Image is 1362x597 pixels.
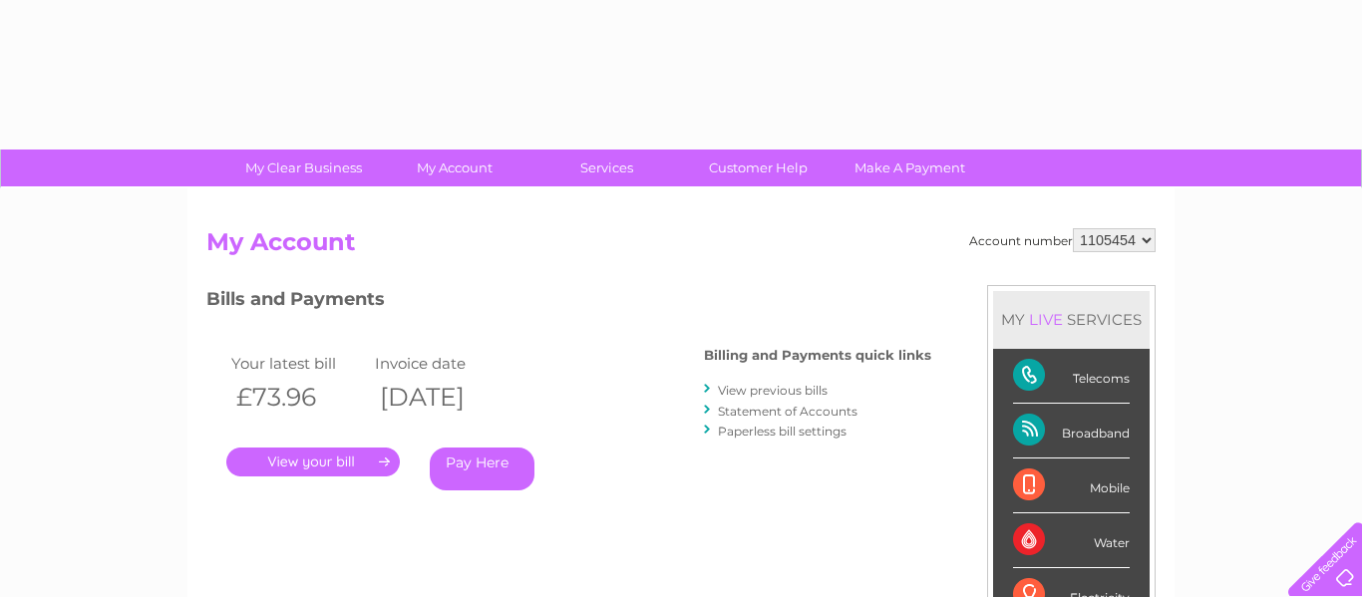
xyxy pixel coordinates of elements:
a: My Clear Business [221,149,386,186]
a: Paperless bill settings [718,424,847,439]
a: Services [524,149,689,186]
th: [DATE] [370,377,513,418]
h4: Billing and Payments quick links [704,348,931,363]
a: Customer Help [676,149,841,186]
a: . [226,448,400,476]
td: Invoice date [370,350,513,377]
div: Mobile [1013,458,1130,513]
h2: My Account [206,228,1156,266]
a: Pay Here [430,448,534,490]
a: Make A Payment [828,149,992,186]
a: Statement of Accounts [718,404,857,419]
div: Broadband [1013,404,1130,458]
div: LIVE [1025,310,1067,329]
td: Your latest bill [226,350,370,377]
a: View previous bills [718,383,828,398]
a: My Account [373,149,537,186]
div: MY SERVICES [993,291,1150,348]
div: Account number [969,228,1156,252]
div: Water [1013,513,1130,568]
th: £73.96 [226,377,370,418]
div: Telecoms [1013,349,1130,404]
h3: Bills and Payments [206,285,931,320]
